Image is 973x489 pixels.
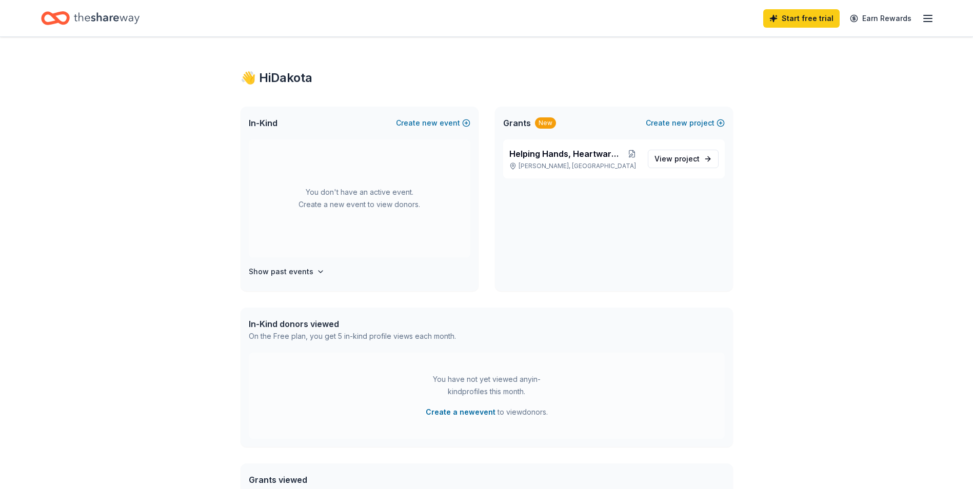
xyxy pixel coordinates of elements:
[396,117,470,129] button: Createnewevent
[249,330,456,342] div: On the Free plan, you get 5 in-kind profile views each month.
[509,148,625,160] span: Helping Hands, Heartwarming Holidays
[509,162,640,170] p: [PERSON_NAME], [GEOGRAPHIC_DATA]
[503,117,531,129] span: Grants
[844,9,918,28] a: Earn Rewards
[535,117,556,129] div: New
[426,406,548,418] span: to view donors .
[674,154,700,163] span: project
[422,117,438,129] span: new
[249,139,470,257] div: You don't have an active event. Create a new event to view donors.
[423,373,551,398] div: You have not yet viewed any in-kind profiles this month.
[646,117,725,129] button: Createnewproject
[249,117,277,129] span: In-Kind
[249,318,456,330] div: In-Kind donors viewed
[249,266,325,278] button: Show past events
[41,6,140,30] a: Home
[763,9,840,28] a: Start free trial
[249,474,450,486] div: Grants viewed
[654,153,700,165] span: View
[426,406,495,418] button: Create a newevent
[672,117,687,129] span: new
[241,70,733,86] div: 👋 Hi Dakota
[249,266,313,278] h4: Show past events
[648,150,719,168] a: View project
